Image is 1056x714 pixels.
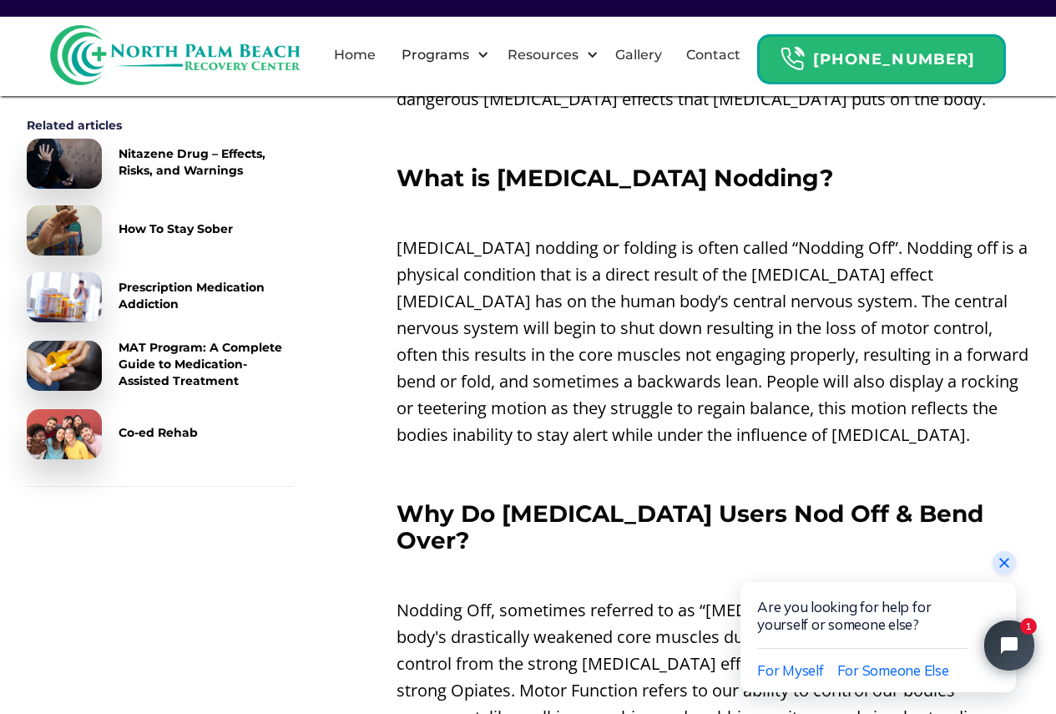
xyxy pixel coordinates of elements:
p: ‍ [397,200,1029,226]
a: Home [324,28,386,82]
strong: What is [MEDICAL_DATA] Nodding? [397,164,833,192]
p: ‍ [397,457,1029,484]
strong: [PHONE_NUMBER] [813,50,975,68]
strong: Why Do [MEDICAL_DATA] Users Nod Off & Bend Over? [397,499,983,554]
div: Co-ed Rehab [119,424,198,441]
a: Nitazene Drug – Effects, Risks, and Warnings [27,139,294,189]
a: Header Calendar Icons[PHONE_NUMBER] [757,26,1006,84]
a: Contact [676,28,750,82]
p: ‍ [397,121,1029,148]
div: Nitazene Drug – Effects, Risks, and Warnings [119,145,294,179]
a: Co-ed Rehab [27,409,294,459]
a: Prescription Medication Addiction [27,272,294,322]
div: Programs [397,45,473,65]
div: Related articles [27,117,294,134]
img: Header Calendar Icons [780,46,805,72]
a: MAT Program: A Complete Guide to Medication-Assisted Treatment [27,339,294,392]
div: MAT Program: A Complete Guide to Medication-Assisted Treatment [119,339,294,389]
div: How To Stay Sober [119,220,233,237]
iframe: Tidio Chat [705,529,1056,714]
p: ‍ [397,562,1029,589]
div: Programs [387,28,493,82]
a: How To Stay Sober [27,205,294,256]
p: [MEDICAL_DATA] nodding or folding is often called “Nodding Off”. Nodding off is a physical condit... [397,235,1029,448]
div: Resources [503,45,583,65]
div: Resources [493,28,603,82]
a: Gallery [605,28,672,82]
div: Prescription Medication Addiction [119,279,294,312]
